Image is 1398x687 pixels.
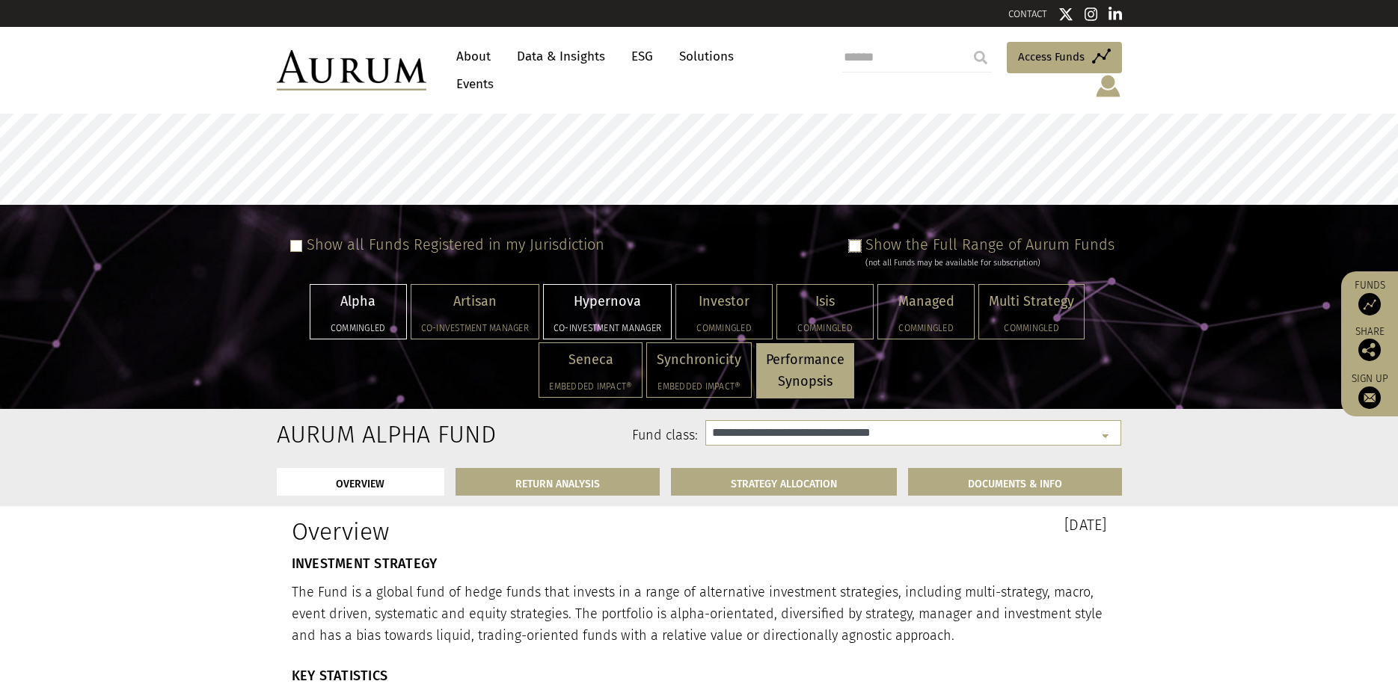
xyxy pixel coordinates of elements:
[888,291,964,312] p: Managed
[686,291,762,312] p: Investor
[1058,7,1073,22] img: Twitter icon
[671,468,897,496] a: STRATEGY ALLOCATION
[292,668,388,684] strong: KEY STATISTICS
[1358,339,1381,361] img: Share this post
[1109,7,1122,22] img: Linkedin icon
[657,382,741,391] h5: Embedded Impact®
[1094,73,1122,99] img: account-icon.svg
[1085,7,1098,22] img: Instagram icon
[554,324,661,333] h5: Co-investment Manager
[509,43,613,70] a: Data & Insights
[624,43,660,70] a: ESG
[672,43,741,70] a: Solutions
[888,324,964,333] h5: Commingled
[989,324,1074,333] h5: Commingled
[549,382,632,391] h5: Embedded Impact®
[1007,42,1122,73] a: Access Funds
[766,349,844,392] p: Performance Synopsis
[1349,327,1391,361] div: Share
[292,517,688,546] h1: Overview
[421,291,529,312] p: Artisan
[549,349,632,371] p: Seneca
[277,420,399,449] h2: Aurum Alpha Fund
[320,324,396,333] h5: Commingled
[989,291,1074,312] p: Multi Strategy
[1358,293,1381,315] img: Access Funds
[421,426,699,446] label: Fund class:
[865,235,1115,253] label: Show the Full Range of Aurum Funds
[292,582,1107,646] p: The Fund is a global fund of hedge funds that invests in a range of alternative investment strate...
[787,291,863,312] p: Isis
[966,43,996,73] input: Submit
[657,349,741,371] p: Synchronicity
[711,517,1107,532] h3: [DATE]
[307,235,604,253] label: Show all Funds Registered in my Jurisdiction
[449,43,498,70] a: About
[456,468,660,496] a: RETURN ANALYSIS
[277,50,426,90] img: Aurum
[865,256,1115,270] div: (not all Funds may be available for subscription)
[320,291,396,312] p: Alpha
[554,291,661,312] p: Hypernova
[421,324,529,333] h5: Co-investment Manager
[1349,279,1391,315] a: Funds
[1008,8,1047,19] a: CONTACT
[908,468,1122,496] a: DOCUMENTS & INFO
[292,555,438,572] strong: INVESTMENT STRATEGY
[686,324,762,333] h5: Commingled
[1018,48,1085,66] span: Access Funds
[787,324,863,333] h5: Commingled
[1358,386,1381,409] img: Sign up to our newsletter
[1349,372,1391,409] a: Sign up
[449,70,494,98] a: Events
